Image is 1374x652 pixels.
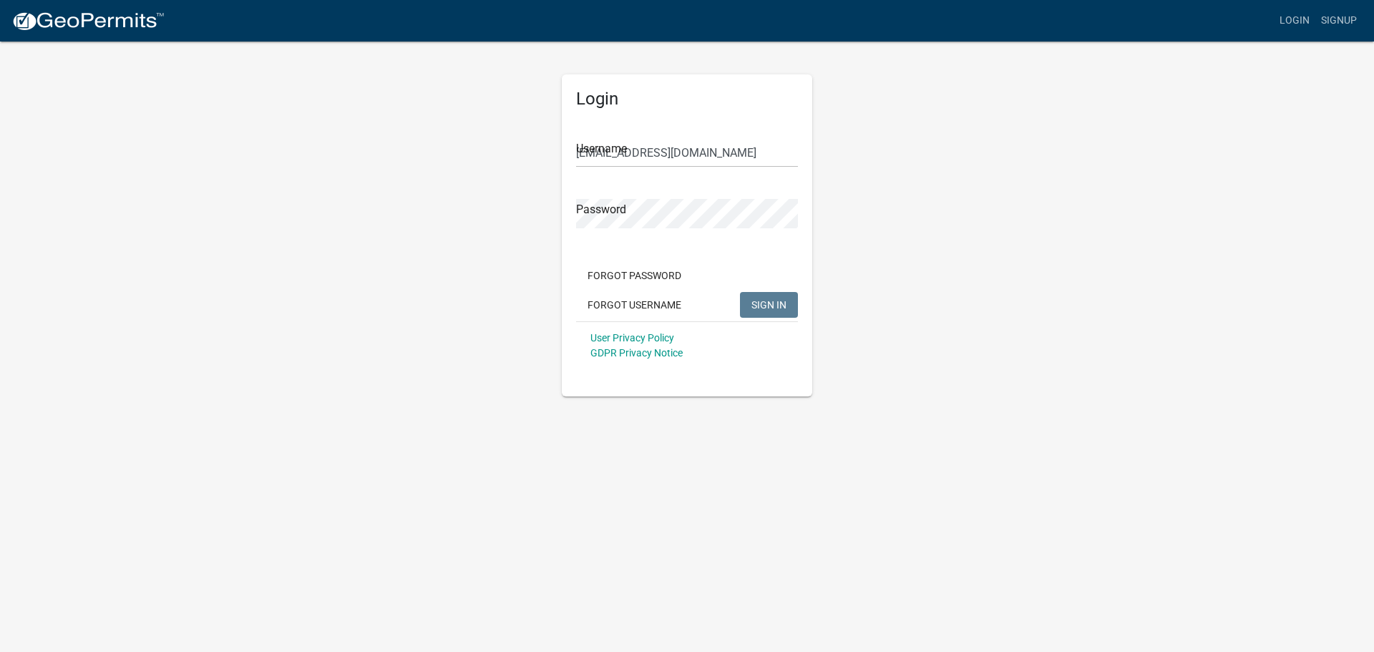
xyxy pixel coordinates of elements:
[590,332,674,344] a: User Privacy Policy
[590,347,683,359] a: GDPR Privacy Notice
[1274,7,1315,34] a: Login
[576,292,693,318] button: Forgot Username
[576,89,798,110] h5: Login
[751,298,786,310] span: SIGN IN
[1315,7,1363,34] a: Signup
[740,292,798,318] button: SIGN IN
[576,263,693,288] button: Forgot Password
